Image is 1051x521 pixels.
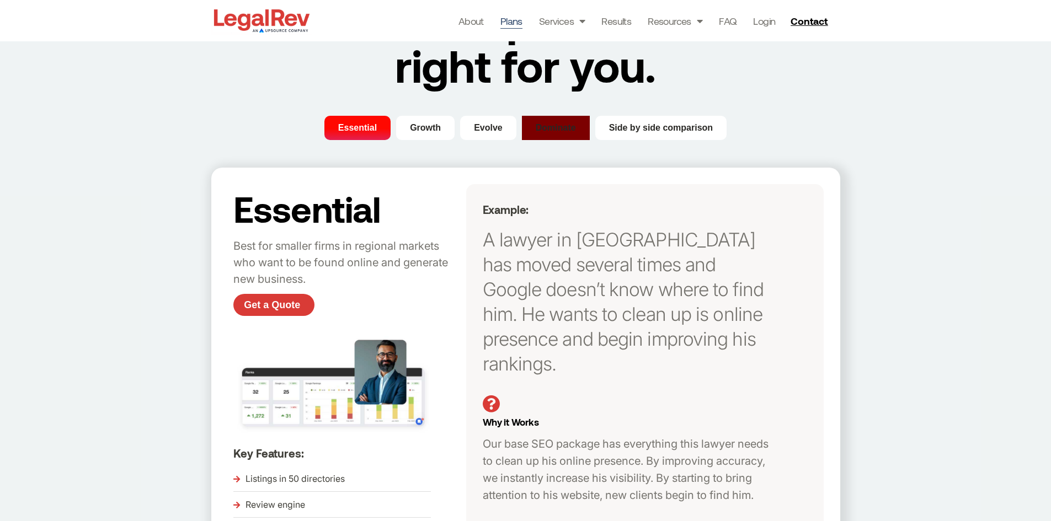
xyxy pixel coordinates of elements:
[233,294,314,316] a: Get a Quote
[458,13,484,29] a: About
[243,497,305,513] span: Review engine
[243,471,345,487] span: Listings in 50 directories
[244,300,300,310] span: Get a Quote
[601,13,631,29] a: Results
[233,190,461,227] h2: Essential
[786,12,835,30] a: Contact
[483,416,539,427] span: Why it Works
[536,121,576,135] span: Dominate
[338,121,377,135] span: Essential
[474,121,503,135] span: Evolve
[233,447,461,460] h5: Key Features:
[753,13,775,29] a: Login
[719,13,737,29] a: FAQ
[483,227,773,376] p: A lawyer in [GEOGRAPHIC_DATA] has moved several times and Google doesn’t know where to find him. ...
[483,436,780,504] p: Our base SEO package has everything this lawyer needs to clean up his online presence. By improvi...
[233,238,461,288] p: Best for smaller firms in regional markets who want to be found online and generate new business.
[609,121,713,135] span: Side by side comparison
[539,13,585,29] a: Services
[791,16,828,26] span: Contact
[410,121,441,135] span: Growth
[483,203,773,216] h5: Example:
[458,13,776,29] nav: Menu
[500,13,522,29] a: Plans
[648,13,702,29] a: Resources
